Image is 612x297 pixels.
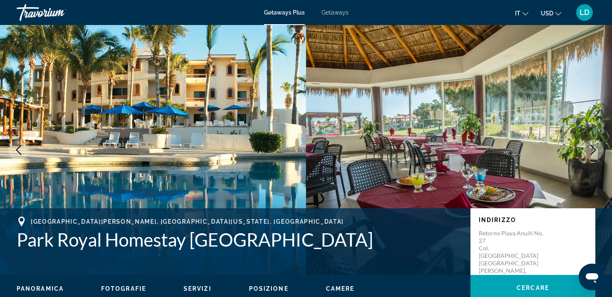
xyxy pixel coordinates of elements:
p: Retorno Playa Anuiti No. 27 Col. [GEOGRAPHIC_DATA] [GEOGRAPHIC_DATA][PERSON_NAME], [GEOGRAPHIC_DA... [479,230,545,297]
button: Previous image [8,140,29,160]
span: USD [541,10,553,17]
span: [GEOGRAPHIC_DATA][PERSON_NAME], [GEOGRAPHIC_DATA][US_STATE], [GEOGRAPHIC_DATA] [31,218,344,225]
button: Next image [583,140,604,160]
button: Servizi [184,285,211,292]
a: Travorium [17,2,100,23]
button: User Menu [574,4,595,21]
button: Fotografie [101,285,146,292]
button: Camere [326,285,355,292]
a: Getaways [321,9,348,16]
a: Getaways Plus [264,9,305,16]
button: Change currency [541,7,561,19]
button: Posizione [249,285,289,292]
iframe: Кнопка запуска окна обмена сообщениями [579,264,605,290]
h1: Park Royal Homestay [GEOGRAPHIC_DATA] [17,229,462,250]
span: LD [580,8,590,17]
p: Indirizzo [479,217,587,223]
span: it [515,10,520,17]
span: Cercare [517,285,549,291]
button: Panoramica [17,285,64,292]
button: Change language [515,7,528,19]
